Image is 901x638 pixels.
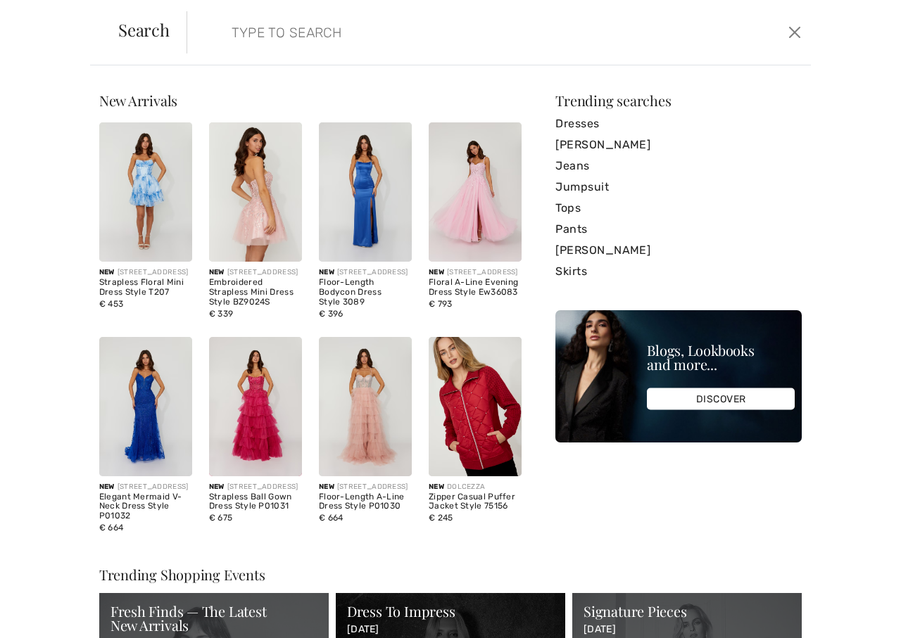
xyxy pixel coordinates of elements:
span: New [209,483,225,491]
div: Dress To Impress [347,604,554,618]
div: [STREET_ADDRESS] [99,267,192,278]
img: Blogs, Lookbooks and more... [555,310,802,442]
div: Floor-Length Bodycon Dress Style 3089 [319,278,412,307]
div: Embroidered Strapless Mini Dress Style BZ9024S [209,278,302,307]
span: € 664 [99,523,124,532]
button: Close [784,21,805,44]
div: DOLCEZZA [429,482,522,492]
div: Floral A-Line Evening Dress Style Ew36083 [429,278,522,298]
div: Signature Pieces [584,604,790,618]
a: Dresses [555,113,802,134]
a: Jumpsuit [555,177,802,198]
div: Trending Shopping Events [99,568,802,582]
span: New [429,268,444,276]
a: [PERSON_NAME] [555,240,802,261]
div: [STREET_ADDRESS] [429,267,522,278]
div: DISCOVER [647,388,795,410]
span: New [99,483,115,491]
div: [STREET_ADDRESS] [319,267,412,278]
div: Fresh Finds — The Latest New Arrivals [111,604,317,632]
div: Strapless Floral Mini Dress Style T207 [99,278,192,298]
span: New [429,483,444,491]
img: Strapless Ball Gown Dress Style P01031. Pink [209,337,302,476]
div: Trending searches [555,94,802,108]
span: € 245 [429,513,453,523]
span: Search [118,21,170,38]
span: € 339 [209,309,234,319]
span: New [99,268,115,276]
img: Embroidered Strapless Mini Dress Style BZ9024S. Blush [209,122,302,262]
span: € 453 [99,299,124,309]
span: New [209,268,225,276]
span: € 664 [319,513,344,523]
div: Floor-Length A-Line Dress Style P01030 [319,492,412,512]
input: TYPE TO SEARCH [221,11,644,53]
span: € 396 [319,309,344,319]
div: [STREET_ADDRESS] [209,267,302,278]
div: Zipper Casual Puffer Jacket Style 75156 [429,492,522,512]
img: Strapless Floral Mini Dress Style T207. Blue [99,122,192,262]
p: [DATE] [347,624,554,636]
div: Elegant Mermaid V-Neck Dress Style P01032 [99,492,192,521]
div: [STREET_ADDRESS] [319,482,412,492]
div: [STREET_ADDRESS] [209,482,302,492]
a: Jeans [555,155,802,177]
img: Floor-Length A-Line Dress Style P01030. Pink [319,337,412,476]
img: Elegant Mermaid V-Neck Dress Style P01032. Royal [99,337,192,476]
span: New [319,268,334,276]
div: [STREET_ADDRESS] [99,482,192,492]
a: [PERSON_NAME] [555,134,802,155]
img: Zipper Casual Puffer Jacket Style 75156. Red [429,337,522,476]
div: Strapless Ball Gown Dress Style P01031 [209,492,302,512]
span: New Arrivals [99,91,177,110]
div: Blogs, Lookbooks and more... [647,343,795,371]
span: € 675 [209,513,233,523]
a: Skirts [555,261,802,282]
a: Tops [555,198,802,219]
span: € 793 [429,299,453,309]
a: Pants [555,219,802,240]
img: Floor-Length Bodycon Dress Style 3089. Royal [319,122,412,262]
span: New [319,483,334,491]
img: Floral A-Line Evening Dress Style Ew36083. Pink [429,122,522,262]
p: [DATE] [584,624,790,636]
